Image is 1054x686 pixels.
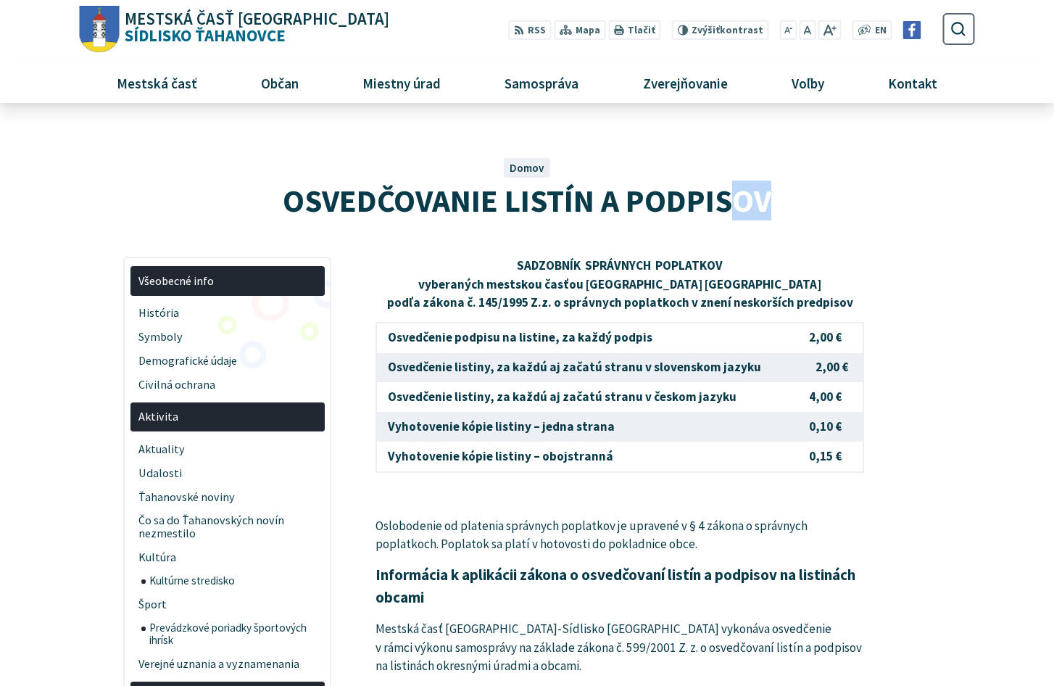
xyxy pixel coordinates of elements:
[882,63,942,102] span: Kontakt
[130,546,325,570] a: Kultúra
[112,63,203,102] span: Mestská časť
[809,389,842,405] strong: 4,00 €
[125,11,389,28] span: Mestská časť [GEOGRAPHIC_DATA]
[149,616,316,652] span: Prevádzkové poriadky športových ihrísk
[357,63,447,102] span: Miestny úrad
[375,517,865,554] p: Oslobodenie od platenia správnych poplatkov je upravené v § 4 zákona o správnych poplatkoch. Popl...
[130,461,325,485] a: Udalosti
[256,63,304,102] span: Občan
[130,373,325,397] a: Civilná ochrana
[149,570,316,593] span: Kultúrne stredisko
[616,63,754,102] a: Zverejňovanie
[786,63,829,102] span: Voľby
[138,461,316,485] span: Udalosti
[138,546,316,570] span: Kultúra
[861,63,963,102] a: Kontakt
[388,418,615,434] strong: Vyhotovenie kópie listiny – jedna strana
[130,325,325,349] a: Symboly
[79,6,389,53] a: Logo Sídlisko Ťahanovce, prejsť na domovskú stránku.
[517,257,723,273] strong: SADZOBNÍK SPRÁVNYCH POPLATKOV
[692,25,763,36] span: kontrast
[388,359,761,375] strong: Osvedčenie listiny, za každú aj začatú stranu v slovenskom jazyku
[91,63,224,102] a: Mestská časť
[235,63,325,102] a: Občan
[809,418,842,434] strong: 0,10 €
[800,20,816,40] button: Nastaviť pôvodnú veľkosť písma
[875,23,887,38] span: EN
[779,20,797,40] button: Zmenšiť veľkosť písma
[130,301,325,325] a: História
[576,23,600,38] span: Mapa
[809,448,842,464] strong: 0,15 €
[138,269,316,293] span: Všeobecné info
[375,620,865,676] p: Mestská časť [GEOGRAPHIC_DATA]-Sídlisko [GEOGRAPHIC_DATA] vykonáva osvedčenie v rámci výkonu samo...
[130,402,325,432] a: Aktivita
[387,294,853,310] strong: podľa zákona č. 145/1995 Z.z. o správnych poplatkoch v znení neskorších predpisov
[692,24,720,36] span: Zvýšiť
[130,592,325,616] a: Šport
[141,616,325,652] a: Prevádzkové poriadky športových ihrísk
[138,437,316,461] span: Aktuality
[130,266,325,296] a: Všeobecné info
[554,20,605,40] a: Mapa
[510,161,544,175] a: Domov
[499,63,584,102] span: Samospráva
[375,565,855,607] strong: Informácia k aplikácii zákona o osvedčovaní listín a podpisov na listinách obcami
[418,276,821,292] strong: vyberaných mestskou časťou [GEOGRAPHIC_DATA] [GEOGRAPHIC_DATA]
[388,329,652,345] strong: Osvedčenie podpisu na listine, za každý podpis
[283,181,771,220] span: OSVEDČOVANIE LISTÍN A PODPISOV
[637,63,733,102] span: Zverejňovanie
[628,25,655,36] span: Tlačiť
[528,23,546,38] span: RSS
[138,405,316,429] span: Aktivita
[130,652,325,676] a: Verejné uznania a vyznamenania
[809,329,842,345] strong: 2,00 €
[138,652,316,676] span: Verejné uznania a vyznamenania
[130,509,325,546] a: Čo sa do Ťahanovských novín nezmestilo
[141,570,325,593] a: Kultúrne stredisko
[79,6,119,53] img: Prejsť na domovskú stránku
[119,11,389,44] span: Sídlisko Ťahanovce
[130,485,325,509] a: Ťahanovské noviny
[818,20,841,40] button: Zväčšiť veľkosť písma
[816,359,848,375] strong: 2,00 €
[138,373,316,397] span: Civilná ochrana
[138,485,316,509] span: Ťahanovské noviny
[130,349,325,373] a: Demografické údaje
[138,325,316,349] span: Symboly
[478,63,605,102] a: Samospráva
[138,509,316,546] span: Čo sa do Ťahanovských novín nezmestilo
[608,20,660,40] button: Tlačiť
[336,63,468,102] a: Miestny úrad
[388,448,613,464] strong: Vyhotovenie kópie listiny – obojstranná
[765,63,850,102] a: Voľby
[138,301,316,325] span: História
[508,20,551,40] a: RSS
[130,437,325,461] a: Aktuality
[388,389,736,405] strong: Osvedčenie listiny, za každú aj začatú stranu v českom jazyku
[672,20,768,40] button: Zvýšiťkontrast
[138,592,316,616] span: Šport
[871,23,890,38] a: EN
[903,21,921,39] img: Prejsť na Facebook stránku
[138,349,316,373] span: Demografické údaje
